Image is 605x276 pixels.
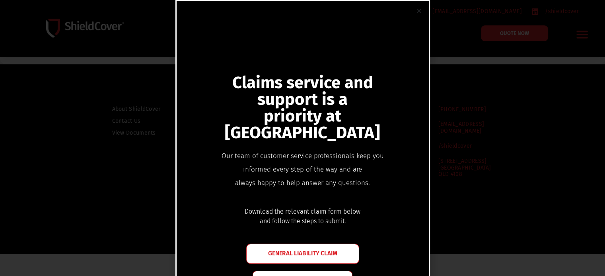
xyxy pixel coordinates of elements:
p: and follow the steps to submit. [214,216,391,226]
a: Close [416,8,422,14]
div: Our team of customer service professionals keep you informed every step of the way and are [214,149,391,200]
div: Download the relevant claim form below [214,207,391,226]
div: Page 2 [214,207,391,226]
h5: Claims service and support is a [214,74,391,141]
a: GENERAL LIABILITY CLAIM [246,243,359,264]
p: priority at [GEOGRAPHIC_DATA] [214,108,391,141]
p: always happy to help answer any questions. [214,176,391,190]
span: GENERAL LIABILITY CLAIM [268,251,337,257]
